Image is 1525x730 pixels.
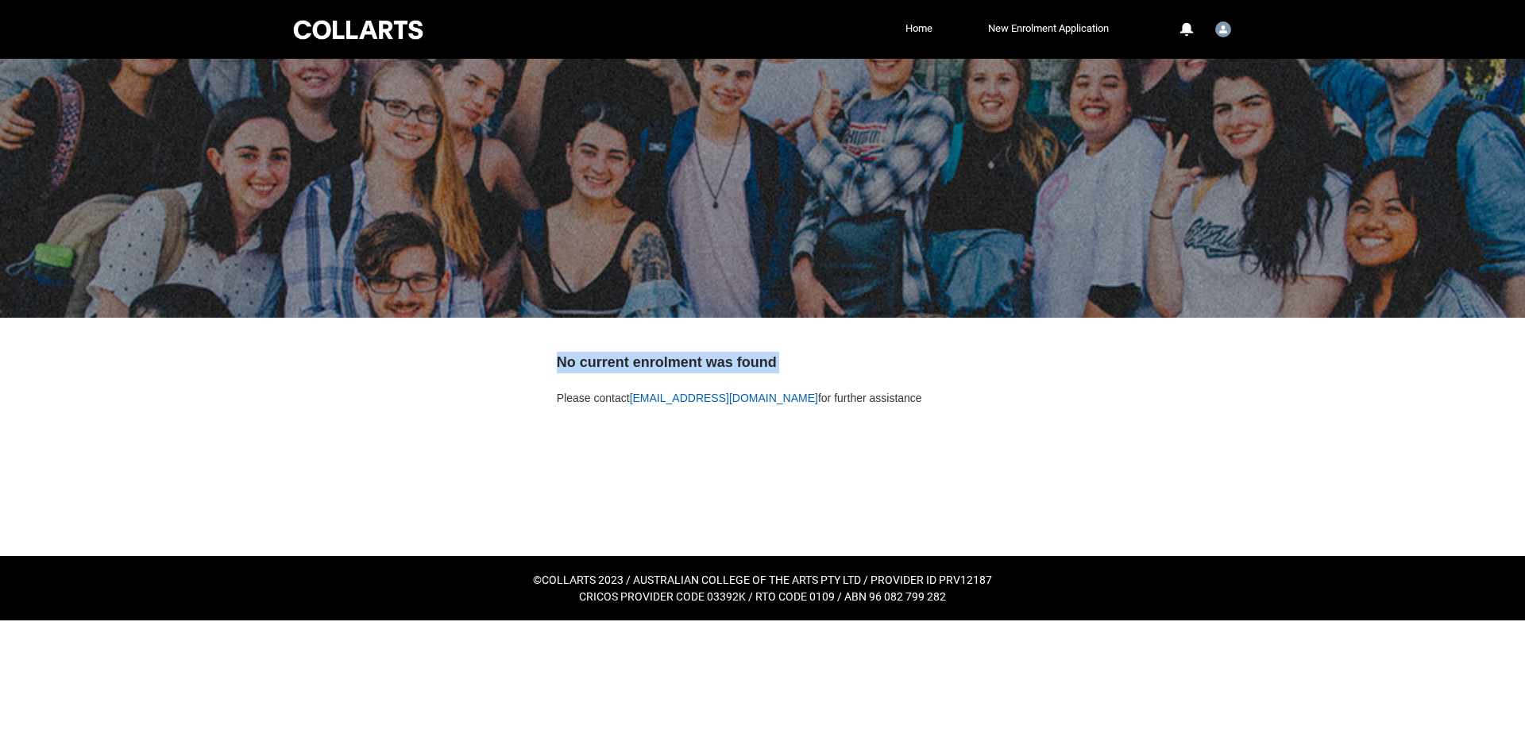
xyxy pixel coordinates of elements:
span: Please contact for further assistance [557,392,922,404]
a: Home [901,17,936,41]
button: User Profile Student.bcoulso.20230519 [1211,15,1235,41]
img: Student.bcoulso.20230519 [1215,21,1231,37]
a: New Enrolment Application [984,17,1113,41]
a: [EMAIL_ADDRESS][DOMAIN_NAME] [630,392,818,404]
span: No current enrolment was found [557,354,777,370]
